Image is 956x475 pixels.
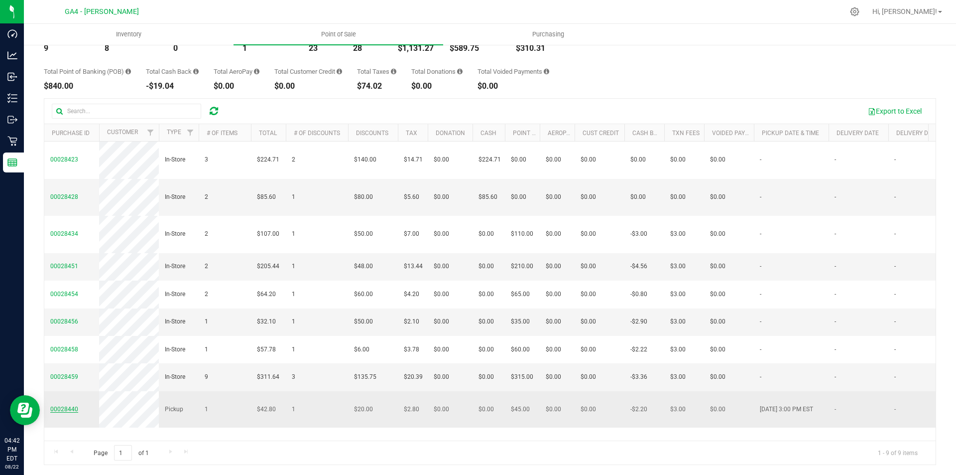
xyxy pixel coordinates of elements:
[7,72,17,82] inline-svg: Inbound
[294,130,340,137] a: # of Discounts
[434,262,449,271] span: $0.00
[478,262,494,271] span: $0.00
[894,317,896,326] span: -
[894,372,896,382] span: -
[630,405,647,414] span: -$2.20
[50,156,78,163] span: 00028423
[354,155,376,164] span: $140.00
[670,405,686,414] span: $3.00
[894,345,896,354] span: -
[165,345,185,354] span: In-Store
[105,44,158,52] div: 8
[581,262,596,271] span: $0.00
[710,317,725,326] span: $0.00
[404,317,419,326] span: $2.10
[760,192,761,202] span: -
[861,103,928,120] button: Export to Excel
[354,290,373,299] span: $60.00
[835,372,836,382] span: -
[896,130,944,137] a: Delivery Driver
[894,290,896,299] span: -
[546,290,561,299] span: $0.00
[760,405,813,414] span: [DATE] 3:00 PM EST
[103,30,155,39] span: Inventory
[760,317,761,326] span: -
[513,130,584,137] a: Point of Banking (POB)
[411,68,463,75] div: Total Donations
[546,405,561,414] span: $0.00
[50,263,78,270] span: 00028451
[114,445,132,461] input: 1
[142,124,159,141] a: Filter
[835,155,836,164] span: -
[630,317,647,326] span: -$2.90
[44,82,131,90] div: $840.00
[835,262,836,271] span: -
[894,155,896,164] span: -
[434,192,449,202] span: $0.00
[478,345,494,354] span: $0.00
[50,193,78,200] span: 00028428
[292,192,295,202] span: 1
[546,229,561,239] span: $0.00
[165,290,185,299] span: In-Store
[354,405,373,414] span: $20.00
[544,68,549,75] i: Sum of all voided payment transaction amounts, excluding tips and transaction fees, for all purch...
[354,229,373,239] span: $50.00
[406,130,417,137] a: Tax
[257,372,279,382] span: $311.64
[257,192,276,202] span: $85.60
[214,82,259,90] div: $0.00
[511,192,526,202] span: $0.00
[581,317,596,326] span: $0.00
[894,192,896,202] span: -
[478,192,497,202] span: $85.60
[193,68,199,75] i: Sum of the cash-back amounts from rounded-up electronic payments for all purchases in the date ra...
[443,24,653,45] a: Purchasing
[710,192,725,202] span: $0.00
[836,130,879,137] a: Delivery Date
[257,317,276,326] span: $32.10
[480,130,496,137] a: Cash
[398,44,435,52] div: $1,131.27
[546,262,561,271] span: $0.00
[165,317,185,326] span: In-Store
[337,68,342,75] i: Sum of the successful, non-voided payments using account credit for all purchases in the date range.
[214,68,259,75] div: Total AeroPay
[44,68,131,75] div: Total Point of Banking (POB)
[411,82,463,90] div: $0.00
[4,463,19,471] p: 08/22
[630,262,647,271] span: -$4.56
[434,317,449,326] span: $0.00
[107,129,138,136] a: Customer
[292,155,295,164] span: 2
[630,229,647,239] span: -$3.00
[872,7,937,15] span: Hi, [PERSON_NAME]!
[478,317,494,326] span: $0.00
[434,155,449,164] span: $0.00
[257,290,276,299] span: $64.20
[292,345,295,354] span: 1
[434,345,449,354] span: $0.00
[404,229,419,239] span: $7.00
[205,372,208,382] span: 9
[434,372,449,382] span: $0.00
[434,290,449,299] span: $0.00
[581,155,596,164] span: $0.00
[760,345,761,354] span: -
[257,229,279,239] span: $107.00
[205,345,208,354] span: 1
[292,317,295,326] span: 1
[65,7,139,16] span: GA4 - [PERSON_NAME]
[870,445,926,460] span: 1 - 9 of 9 items
[391,68,396,75] i: Sum of the total taxes for all purchases in the date range.
[478,229,494,239] span: $0.00
[511,405,530,414] span: $45.00
[546,192,561,202] span: $0.00
[478,155,501,164] span: $224.71
[760,372,761,382] span: -
[835,229,836,239] span: -
[670,345,686,354] span: $3.00
[835,317,836,326] span: -
[173,44,228,52] div: 0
